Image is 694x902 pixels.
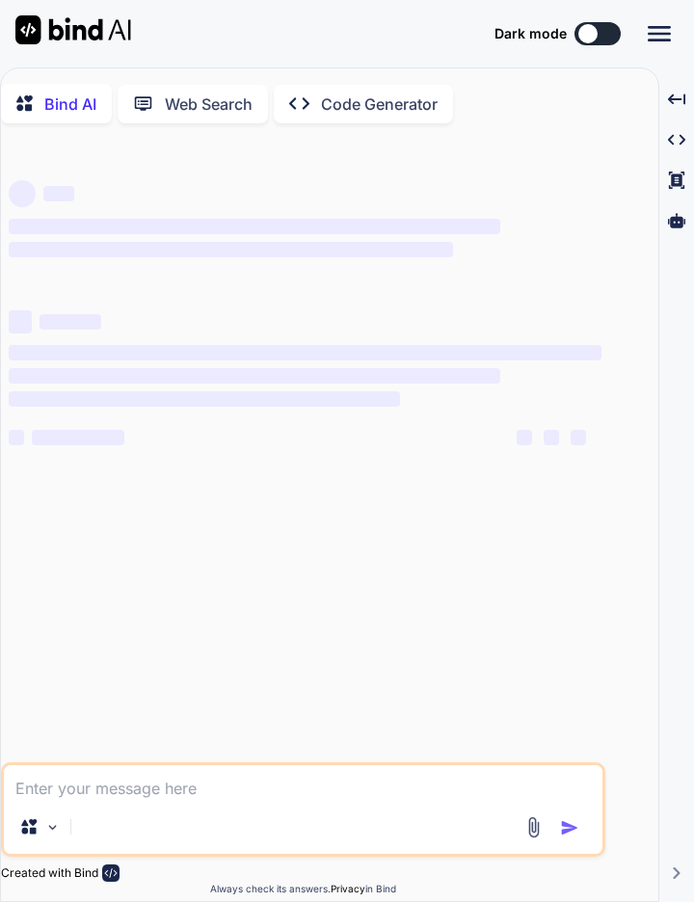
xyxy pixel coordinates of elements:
span: Privacy [331,883,365,894]
img: icon [560,818,579,837]
p: Code Generator [321,93,438,116]
span: ‌ [43,186,74,201]
img: Bind AI [15,15,131,44]
span: ‌ [9,430,24,445]
span: ‌ [517,430,532,445]
span: ‌ [9,391,400,407]
span: ‌ [9,180,36,207]
p: Created with Bind [1,865,98,881]
span: ‌ [571,430,586,445]
span: ‌ [544,430,559,445]
img: Pick Models [44,819,61,836]
span: ‌ [9,368,500,384]
span: ‌ [9,310,32,333]
img: bind-logo [102,864,120,882]
p: Always check its answers. in Bind [1,882,605,896]
span: ‌ [9,242,453,257]
span: ‌ [9,345,601,360]
span: ‌ [40,314,101,330]
p: Web Search [165,93,253,116]
span: ‌ [9,219,500,234]
span: Dark mode [494,24,567,43]
span: ‌ [32,430,124,445]
img: attachment [522,816,545,838]
p: Bind AI [44,93,96,116]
